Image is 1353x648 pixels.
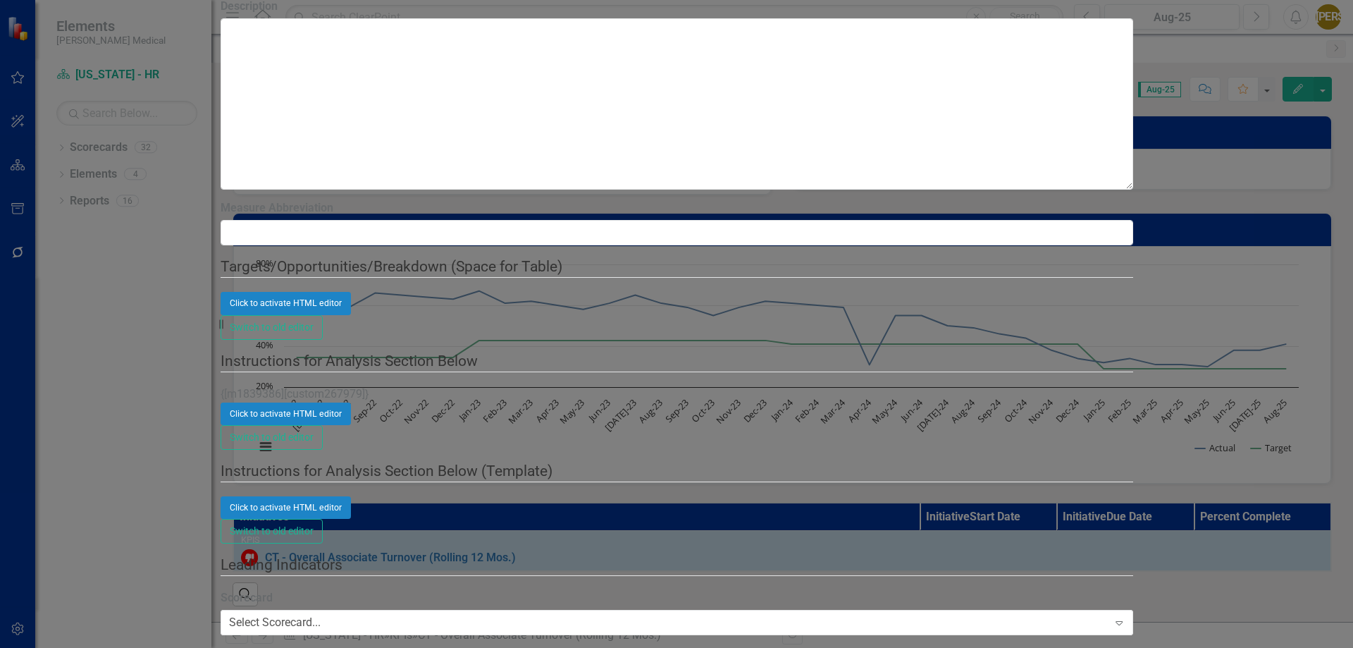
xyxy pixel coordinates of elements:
p: {[m1839386][custom267979]} [221,386,1133,403]
button: Click to activate HTML editor [221,496,351,519]
button: Switch to old editor [221,425,323,450]
button: Click to activate HTML editor [221,292,351,314]
legend: Targets/Opportunities/Breakdown (Space for Table) [221,256,1133,278]
button: Switch to old editor [221,315,323,340]
legend: Instructions for Analysis Section Below (Template) [221,460,1133,482]
legend: Instructions for Analysis Section Below [221,350,1133,372]
button: Switch to old editor [221,519,323,544]
div: Select Scorecard... [229,615,321,631]
label: Measure Abbreviation [221,200,1133,216]
button: Click to activate HTML editor [221,403,351,425]
label: Scorecard [221,590,1133,606]
legend: Leading Indicators [221,554,1133,576]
